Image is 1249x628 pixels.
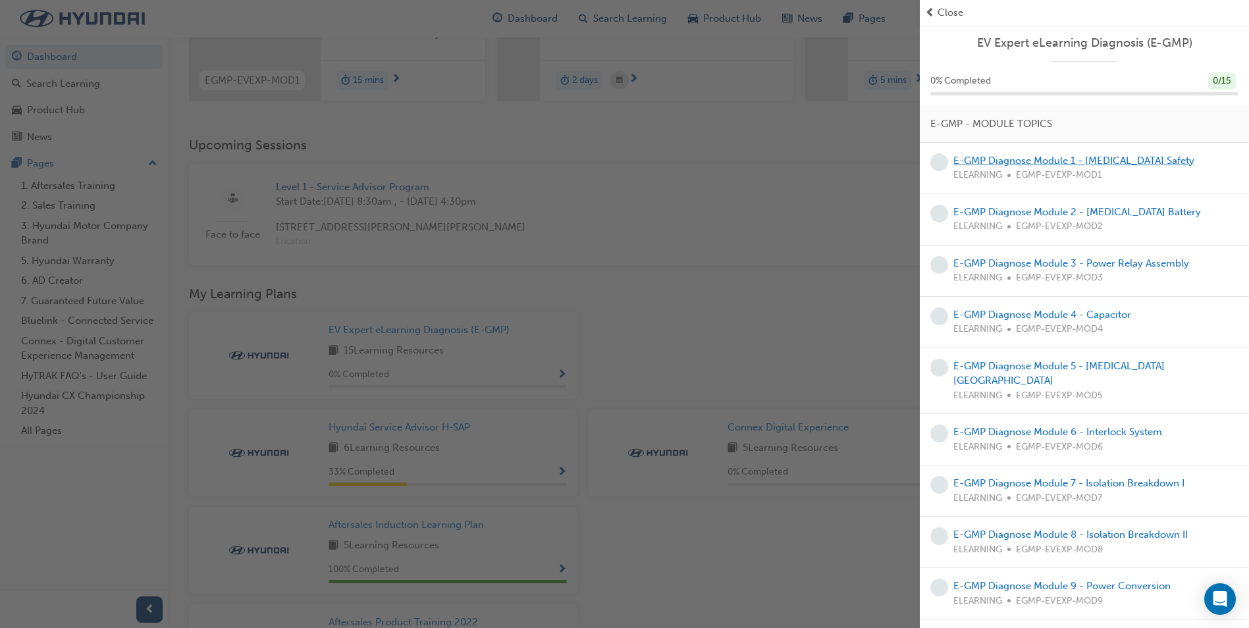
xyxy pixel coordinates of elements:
[953,309,1131,321] a: E-GMP Diagnose Module 4 - Capacitor
[1016,440,1103,455] span: EGMP-EVEXP-MOD6
[953,594,1002,609] span: ELEARNING
[1016,491,1102,506] span: EGMP-EVEXP-MOD7
[953,542,1002,558] span: ELEARNING
[953,257,1189,269] a: E-GMP Diagnose Module 3 - Power Relay Assembly
[953,360,1165,387] a: E-GMP Diagnose Module 5 - [MEDICAL_DATA][GEOGRAPHIC_DATA]
[925,5,935,20] span: prev-icon
[930,307,948,325] span: learningRecordVerb_NONE-icon
[953,168,1002,183] span: ELEARNING
[1016,388,1103,404] span: EGMP-EVEXP-MOD5
[1016,168,1102,183] span: EGMP-EVEXP-MOD1
[930,359,948,377] span: learningRecordVerb_NONE-icon
[930,476,948,494] span: learningRecordVerb_NONE-icon
[930,74,991,89] span: 0 % Completed
[1016,322,1103,337] span: EGMP-EVEXP-MOD4
[953,426,1162,438] a: E-GMP Diagnose Module 6 - Interlock System
[953,155,1194,167] a: E-GMP Diagnose Module 1 - [MEDICAL_DATA] Safety
[953,477,1184,489] a: E-GMP Diagnose Module 7 - Isolation Breakdown I
[1016,594,1103,609] span: EGMP-EVEXP-MOD9
[1016,542,1103,558] span: EGMP-EVEXP-MOD8
[953,529,1188,540] a: E-GMP Diagnose Module 8 - Isolation Breakdown II
[930,527,948,545] span: learningRecordVerb_NONE-icon
[953,219,1002,234] span: ELEARNING
[930,36,1238,51] a: EV Expert eLearning Diagnosis (E-GMP)
[953,440,1002,455] span: ELEARNING
[930,425,948,442] span: learningRecordVerb_NONE-icon
[953,388,1002,404] span: ELEARNING
[1204,583,1236,615] div: Open Intercom Messenger
[953,322,1002,337] span: ELEARNING
[953,580,1171,592] a: E-GMP Diagnose Module 9 - Power Conversion
[1016,219,1103,234] span: EGMP-EVEXP-MOD2
[930,205,948,222] span: learningRecordVerb_NONE-icon
[953,271,1002,286] span: ELEARNING
[925,5,1244,20] button: prev-iconClose
[953,206,1201,218] a: E-GMP Diagnose Module 2 - [MEDICAL_DATA] Battery
[938,5,963,20] span: Close
[930,256,948,274] span: learningRecordVerb_NONE-icon
[1208,72,1236,90] div: 0 / 15
[1016,271,1103,286] span: EGMP-EVEXP-MOD3
[953,491,1002,506] span: ELEARNING
[930,579,948,596] span: learningRecordVerb_NONE-icon
[930,117,1052,132] span: E-GMP - MODULE TOPICS
[930,153,948,171] span: learningRecordVerb_NONE-icon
